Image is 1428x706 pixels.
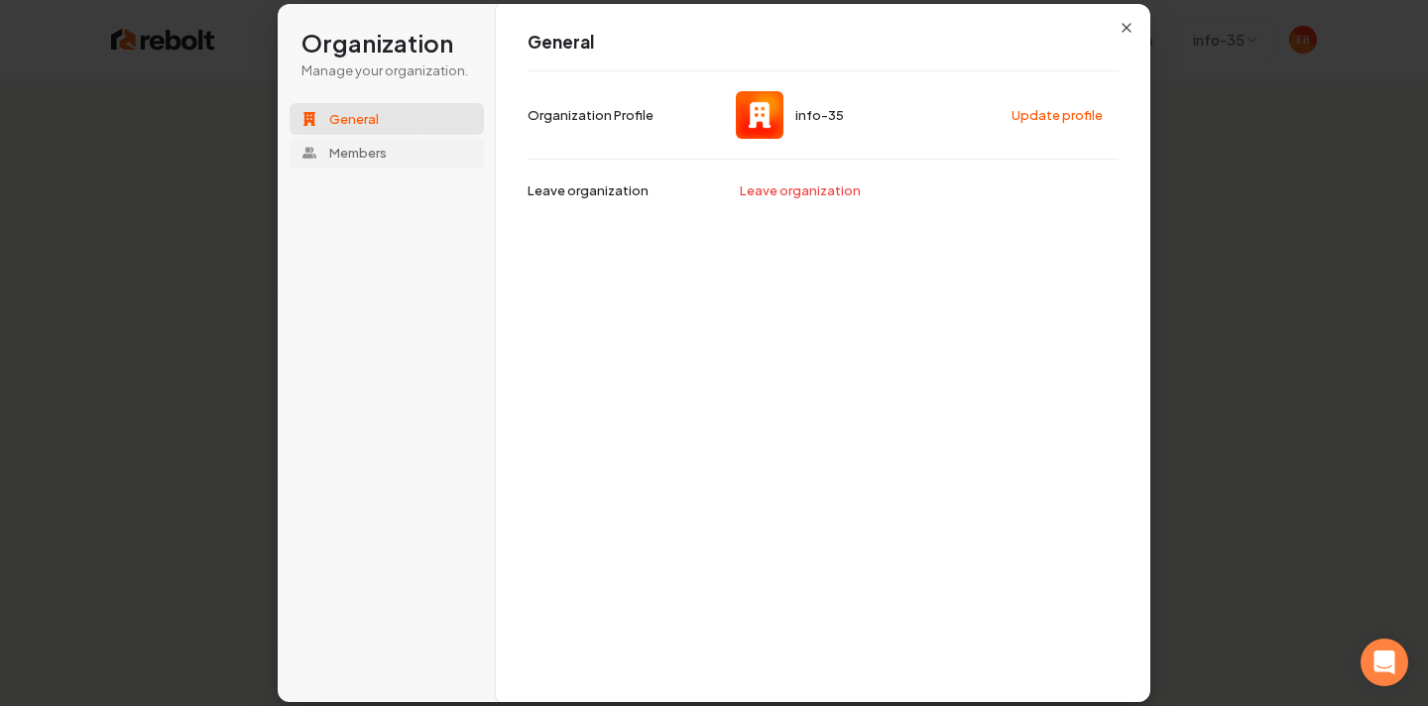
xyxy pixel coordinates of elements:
[528,31,1119,55] h1: General
[290,103,484,135] button: General
[329,110,379,128] span: General
[528,181,649,199] p: Leave organization
[528,106,654,124] p: Organization Profile
[795,106,844,124] span: info-35
[329,144,387,162] span: Members
[301,28,472,59] h1: Organization
[301,61,472,79] p: Manage your organization.
[290,137,484,169] button: Members
[1002,100,1115,130] button: Update profile
[736,91,783,139] img: info-35
[730,176,873,205] button: Leave organization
